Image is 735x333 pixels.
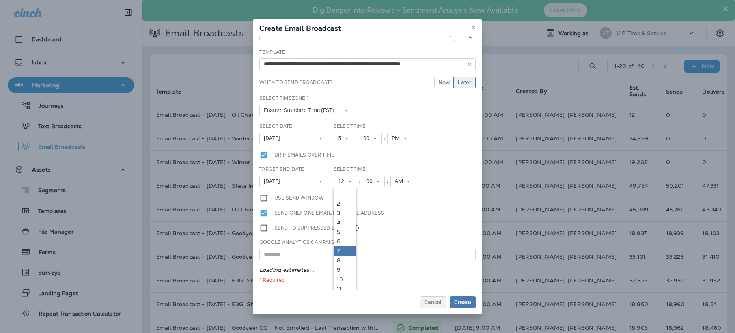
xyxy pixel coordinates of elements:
[434,77,454,88] button: Now
[264,178,283,185] span: [DATE]
[334,133,353,144] button: 5
[274,151,334,159] label: Drip emails over time
[334,265,356,275] a: 9
[450,296,476,308] button: Create
[259,49,287,55] label: Template
[338,178,347,185] span: 12
[334,246,356,256] a: 7
[259,277,476,283] div: * Required
[362,176,385,187] button: 00
[264,135,283,142] span: [DATE]
[390,176,415,187] button: AM
[259,133,327,144] button: [DATE]
[334,208,356,218] a: 3
[387,133,412,144] button: PM
[338,135,344,142] span: 5
[253,19,482,36] div: Create Email Broadcast
[453,77,476,88] button: Later
[454,299,471,305] span: Create
[334,123,366,129] label: Select Time
[259,266,314,273] em: Loading estimates...
[259,239,352,245] label: Google Analytics Campaign Title
[274,194,324,202] label: Use send window
[259,105,353,116] button: Eastern Standard Time (EST)
[334,284,356,294] a: 11
[363,135,373,142] span: 00
[274,209,384,217] label: Send only one email per email address
[424,299,442,305] span: Cancel
[334,166,368,172] label: Select Time
[353,133,359,144] div: :
[420,296,446,308] button: Cancel
[334,237,356,246] a: 6
[259,123,293,129] label: Select Date
[259,79,332,86] label: When to send broadcast?
[259,95,308,101] label: Select Timezone
[438,80,450,85] span: Now
[274,224,360,232] label: Send to suppressed emails.
[382,133,387,144] div: :
[356,176,362,187] div: :
[334,227,356,237] a: 5
[385,176,390,187] div: :
[392,135,403,142] span: PM
[334,275,356,284] a: 10
[359,133,382,144] button: 00
[259,166,306,172] label: Target End Date
[334,218,356,227] a: 4
[366,178,376,185] span: 00
[334,199,356,208] a: 2
[334,189,356,199] a: 1
[334,176,356,187] button: 12
[458,80,471,85] span: Later
[334,256,356,265] a: 8
[395,178,406,185] span: AM
[264,107,338,114] span: Eastern Standard Time (EST)
[259,176,327,187] button: [DATE]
